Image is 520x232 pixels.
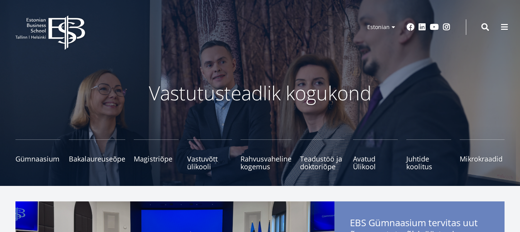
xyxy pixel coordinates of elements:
a: Teadustöö ja doktoriõpe [300,139,345,170]
a: Vastuvõtt ülikooli [187,139,232,170]
span: Gümnaasium [15,155,60,163]
span: Mikrokraadid [460,155,505,163]
a: Youtube [430,23,439,31]
span: Rahvusvaheline kogemus [240,155,292,170]
a: Juhtide koolitus [406,139,451,170]
a: Facebook [407,23,414,31]
span: Juhtide koolitus [406,155,451,170]
span: Avatud Ülikool [353,155,398,170]
a: Rahvusvaheline kogemus [240,139,292,170]
a: Instagram [443,23,450,31]
span: Teadustöö ja doktoriõpe [300,155,345,170]
a: Magistriõpe [134,139,179,170]
a: Gümnaasium [15,139,60,170]
a: Bakalaureuseõpe [69,139,125,170]
a: Avatud Ülikool [353,139,398,170]
span: Vastuvõtt ülikooli [187,155,232,170]
span: Magistriõpe [134,155,179,163]
p: Vastutusteadlik kogukond [55,81,465,105]
a: Linkedin [418,23,426,31]
a: Mikrokraadid [460,139,505,170]
span: Bakalaureuseõpe [69,155,125,163]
